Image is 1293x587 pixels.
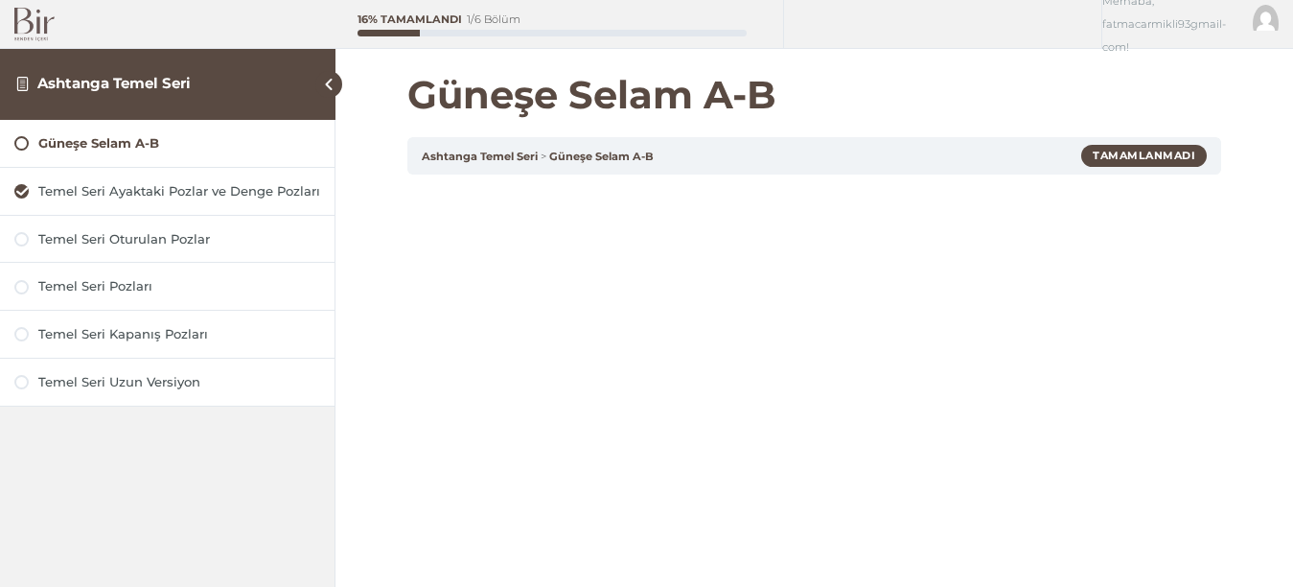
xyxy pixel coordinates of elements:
[422,150,538,163] a: Ashtanga Temel Seri
[14,8,55,41] img: Bir Logo
[38,134,320,153] div: Güneşe Selam A-B
[38,182,320,200] div: Temel Seri Ayaktaki Pozlar ve Denge Pozları
[358,14,462,25] div: 16% Tamamlandı
[407,72,1221,118] h1: Güneşe Selam A-B
[14,325,320,343] a: Temel Seri Kapanış Pozları
[38,277,320,295] div: Temel Seri Pozları
[14,230,320,248] a: Temel Seri Oturulan Pozlar
[467,14,520,25] div: 1/6 Bölüm
[14,373,320,391] a: Temel Seri Uzun Versiyon
[38,230,320,248] div: Temel Seri Oturulan Pozlar
[38,373,320,391] div: Temel Seri Uzun Versiyon
[1081,145,1207,166] div: Tamamlanmadı
[37,74,191,92] a: Ashtanga Temel Seri
[14,182,320,200] a: Temel Seri Ayaktaki Pozlar ve Denge Pozları
[549,150,654,163] a: Güneşe Selam A-B
[38,325,320,343] div: Temel Seri Kapanış Pozları
[14,277,320,295] a: Temel Seri Pozları
[14,134,320,153] a: Güneşe Selam A-B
